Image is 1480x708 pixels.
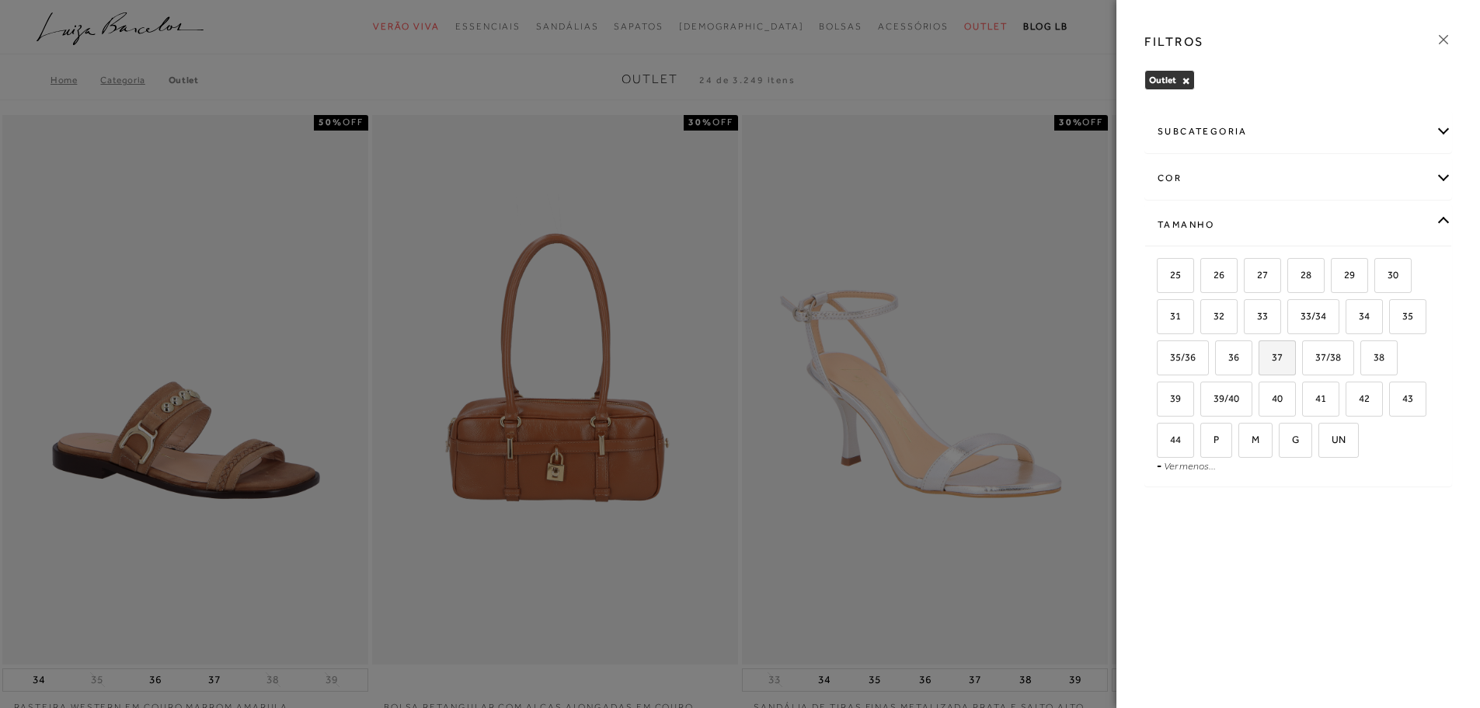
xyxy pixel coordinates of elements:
[1158,434,1181,445] span: 44
[1202,392,1239,404] span: 39/40
[1144,33,1204,51] h3: FILTROS
[1154,393,1170,409] input: 39
[1260,392,1283,404] span: 40
[1154,352,1170,368] input: 35/36
[1276,434,1292,450] input: G
[1158,310,1181,322] span: 31
[1158,269,1181,281] span: 25
[1343,311,1359,326] input: 34
[1358,352,1374,368] input: 38
[1236,434,1252,450] input: M
[1285,270,1301,285] input: 28
[1376,269,1398,281] span: 30
[1198,311,1214,326] input: 32
[1245,310,1268,322] span: 33
[1372,270,1388,285] input: 30
[1300,393,1315,409] input: 41
[1202,269,1224,281] span: 26
[1289,310,1326,322] span: 33/34
[1202,434,1219,445] span: P
[1154,311,1170,326] input: 31
[1289,269,1311,281] span: 28
[1300,352,1315,368] input: 37/38
[1213,352,1228,368] input: 36
[1320,434,1346,445] span: UN
[1332,269,1355,281] span: 29
[1154,434,1170,450] input: 44
[1198,393,1214,409] input: 39/40
[1304,351,1341,363] span: 37/38
[1316,434,1332,450] input: UN
[1391,310,1413,322] span: 35
[1182,75,1190,86] button: Outlet Close
[1285,311,1301,326] input: 33/34
[1241,270,1257,285] input: 27
[1280,434,1299,445] span: G
[1362,351,1384,363] span: 38
[1217,351,1239,363] span: 36
[1145,111,1451,152] div: subcategoria
[1347,310,1370,322] span: 34
[1157,459,1161,472] span: -
[1245,269,1268,281] span: 27
[1260,351,1283,363] span: 37
[1304,392,1326,404] span: 41
[1241,311,1257,326] input: 33
[1149,75,1176,85] span: Outlet
[1145,204,1451,246] div: Tamanho
[1198,434,1214,450] input: P
[1343,393,1359,409] input: 42
[1256,352,1272,368] input: 37
[1154,270,1170,285] input: 25
[1240,434,1259,445] span: M
[1164,460,1216,472] a: Ver menos...
[1158,392,1181,404] span: 39
[1329,270,1344,285] input: 29
[1256,393,1272,409] input: 40
[1387,393,1402,409] input: 43
[1391,392,1413,404] span: 43
[1387,311,1402,326] input: 35
[1158,351,1196,363] span: 35/36
[1347,392,1370,404] span: 42
[1145,158,1451,199] div: cor
[1202,310,1224,322] span: 32
[1198,270,1214,285] input: 26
